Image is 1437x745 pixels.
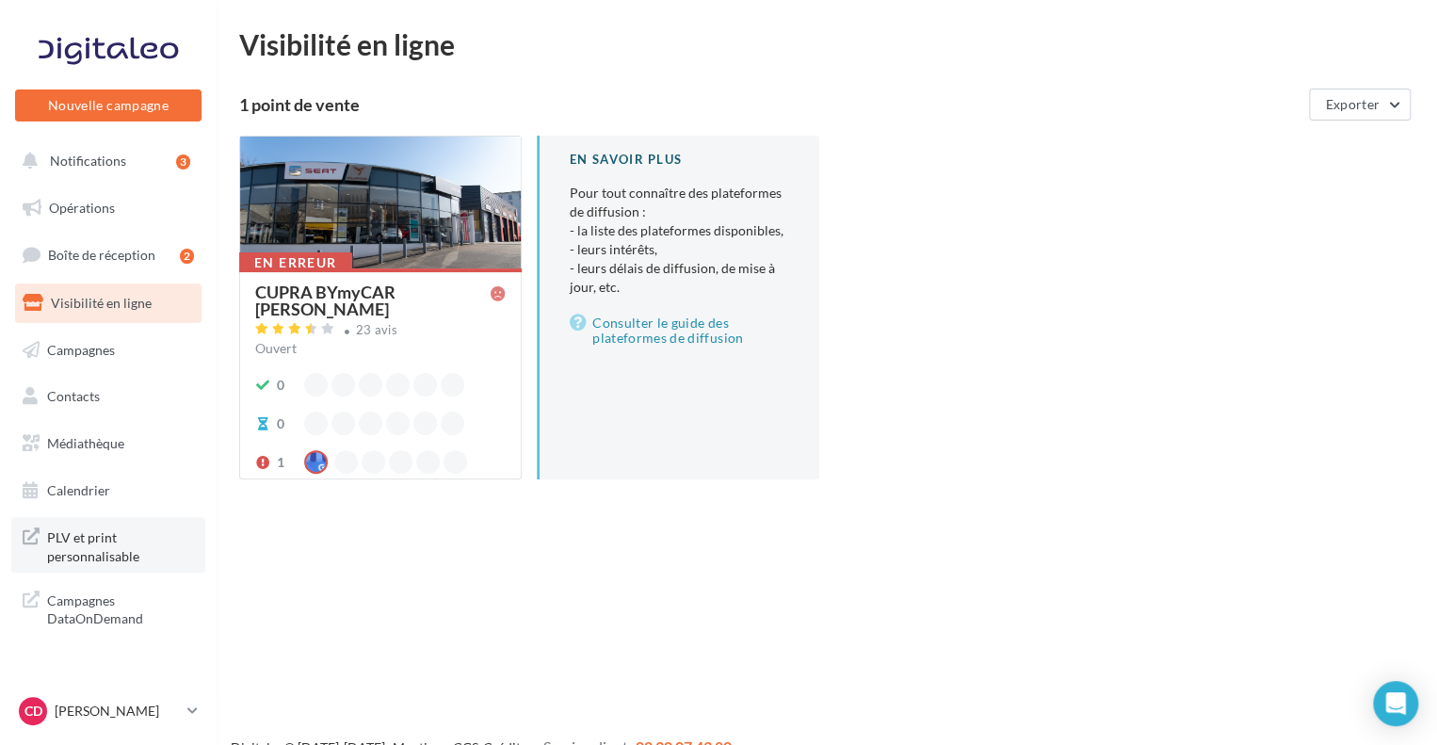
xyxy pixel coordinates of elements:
div: 2 [180,249,194,264]
span: Ouvert [255,340,297,356]
p: [PERSON_NAME] [55,702,180,721]
li: - leurs intérêts, [570,240,789,259]
li: - la liste des plateformes disponibles, [570,221,789,240]
span: Campagnes [47,341,115,357]
li: - leurs délais de diffusion, de mise à jour, etc. [570,259,789,297]
a: Consulter le guide des plateformes de diffusion [570,312,789,349]
a: Visibilité en ligne [11,283,205,323]
button: Nouvelle campagne [15,89,202,121]
a: PLV et print personnalisable [11,517,205,573]
span: Contacts [47,388,100,404]
a: Campagnes DataOnDemand [11,580,205,636]
span: Exporter [1325,96,1380,112]
div: 0 [277,376,284,395]
button: Exporter [1309,89,1411,121]
a: 23 avis [255,320,506,343]
div: CUPRA BYmyCAR [PERSON_NAME] [255,283,491,317]
span: Visibilité en ligne [51,295,152,311]
div: Open Intercom Messenger [1373,681,1418,726]
a: Contacts [11,377,205,416]
span: Médiathèque [47,435,124,451]
span: Opérations [49,200,115,216]
a: Médiathèque [11,424,205,463]
span: Boîte de réception [48,247,155,263]
span: Campagnes DataOnDemand [47,588,194,628]
div: En erreur [239,252,352,273]
a: Boîte de réception2 [11,235,205,275]
div: 3 [176,154,190,170]
button: Notifications 3 [11,141,198,181]
a: CD [PERSON_NAME] [15,693,202,729]
span: PLV et print personnalisable [47,525,194,565]
div: 1 [277,453,284,472]
div: En savoir plus [570,151,789,169]
div: 1 point de vente [239,96,1301,113]
div: 0 [277,414,284,433]
span: Calendrier [47,482,110,498]
a: Campagnes [11,331,205,370]
div: Visibilité en ligne [239,30,1414,58]
p: Pour tout connaître des plateformes de diffusion : [570,184,789,297]
div: 23 avis [356,324,397,336]
span: Notifications [50,153,126,169]
a: Calendrier [11,471,205,510]
span: CD [24,702,42,721]
a: Opérations [11,188,205,228]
